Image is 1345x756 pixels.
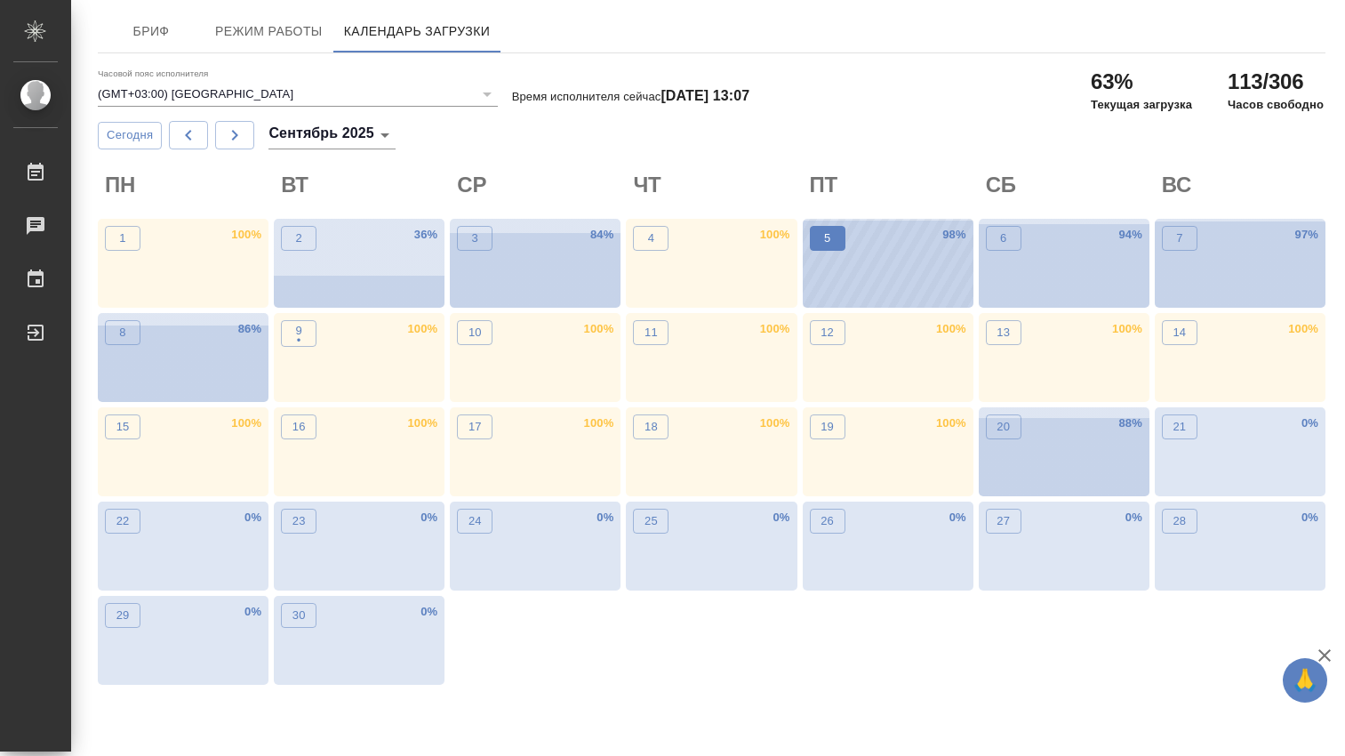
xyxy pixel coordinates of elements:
p: Текущая загрузка [1091,96,1192,114]
button: 3 [457,226,492,251]
button: 11 [633,320,668,345]
p: 24 [468,512,482,530]
p: 23 [292,512,306,530]
button: 8 [105,320,140,345]
div: Сентябрь 2025 [268,121,395,149]
p: 4 [648,229,654,247]
p: 0 % [1125,509,1142,527]
button: 21 [1162,414,1197,439]
p: 13 [997,324,1010,342]
button: 5 [810,226,845,251]
p: 88 % [1118,414,1141,432]
p: 20 [997,418,1010,436]
button: 7 [1162,226,1197,251]
span: Режим работы [215,20,323,43]
p: 100 % [760,226,790,244]
p: 7 [1176,229,1182,247]
label: Часовой пояс исполнителя [98,69,209,78]
p: 9 [295,322,301,340]
p: 26 [821,512,834,530]
button: 14 [1162,320,1197,345]
p: 12 [821,324,834,342]
span: Сегодня [107,125,153,146]
h2: ВС [1162,171,1325,199]
h2: ВТ [281,171,444,199]
h4: [DATE] 13:07 [660,88,749,103]
p: 98 % [942,226,965,244]
p: 97 % [1295,226,1318,244]
button: 19 [810,414,845,439]
button: 20 [986,414,1021,439]
button: 16 [281,414,316,439]
p: 100 % [1288,320,1318,338]
p: 0 % [1301,414,1318,432]
p: 0 % [949,509,966,527]
h2: ПТ [810,171,973,199]
button: 4 [633,226,668,251]
p: 29 [116,607,130,624]
p: 100 % [584,320,614,338]
span: Календарь загрузки [344,20,491,43]
p: 3 [472,229,478,247]
h2: ЧТ [633,171,797,199]
button: 🙏 [1283,658,1327,703]
p: 0 % [420,603,437,621]
button: 23 [281,509,316,534]
p: Время исполнителя сейчас [512,90,750,103]
p: 28 [1173,512,1186,530]
button: 27 [986,509,1021,534]
p: 25 [644,512,658,530]
p: 0 % [244,603,261,621]
p: 2 [295,229,301,247]
p: • [295,332,301,350]
p: 18 [644,418,658,436]
p: 0 % [1301,509,1318,527]
span: 🙏 [1290,662,1320,699]
h2: СР [457,171,620,199]
button: 17 [457,414,492,439]
button: 30 [281,603,316,628]
p: 0 % [244,509,261,527]
p: 17 [468,418,482,436]
p: 86 % [238,320,261,338]
p: Часов свободно [1228,96,1324,114]
p: 36 % [414,226,437,244]
p: 19 [821,418,834,436]
p: 100 % [936,320,966,338]
p: 10 [468,324,482,342]
button: 13 [986,320,1021,345]
span: Бриф [108,20,194,43]
h2: СБ [986,171,1149,199]
p: 100 % [584,414,614,432]
button: 9• [281,320,316,347]
p: 11 [644,324,658,342]
p: 30 [292,607,306,624]
button: 6 [986,226,1021,251]
h2: 113/306 [1228,68,1324,96]
p: 6 [1000,229,1006,247]
p: 100 % [231,226,261,244]
p: 16 [292,418,306,436]
p: 100 % [760,320,790,338]
p: 5 [824,229,830,247]
button: 18 [633,414,668,439]
button: 10 [457,320,492,345]
p: 0 % [596,509,613,527]
p: 84 % [590,226,613,244]
p: 94 % [1118,226,1141,244]
p: 22 [116,512,130,530]
p: 27 [997,512,1010,530]
h2: 63% [1091,68,1192,96]
p: 14 [1173,324,1186,342]
p: 100 % [760,414,790,432]
p: 0 % [773,509,789,527]
button: Сегодня [98,122,162,149]
h2: ПН [105,171,268,199]
button: 24 [457,509,492,534]
p: 100 % [231,414,261,432]
p: 100 % [407,320,437,338]
p: 100 % [1112,320,1142,338]
button: 25 [633,509,668,534]
button: 15 [105,414,140,439]
p: 100 % [936,414,966,432]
